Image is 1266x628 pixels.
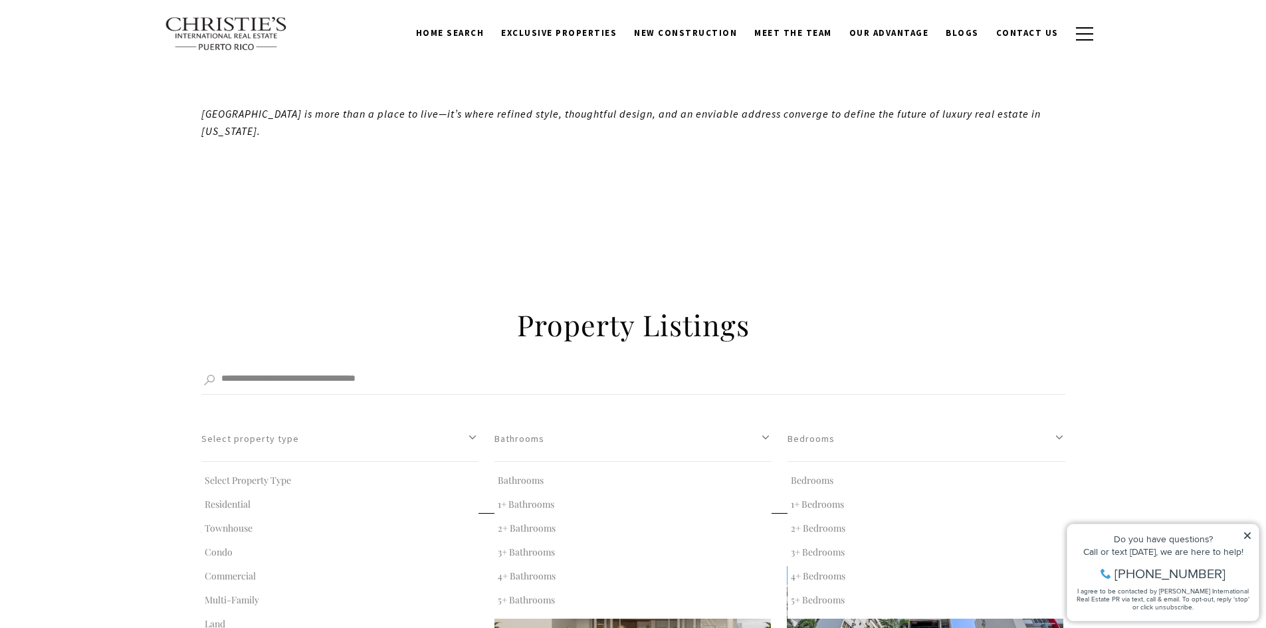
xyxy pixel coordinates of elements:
span: [PHONE_NUMBER] [54,62,165,76]
a: New Construction [625,21,746,46]
button: Bedrooms [788,469,1065,492]
button: 3+ Bedrooms [788,540,1065,564]
div: Do you have questions? [14,30,192,39]
button: Townhouse [201,516,478,540]
button: Select property type [201,469,478,492]
button: Bedrooms [788,416,1065,462]
button: Multi-Family [201,588,478,612]
button: 5+ Bathrooms [494,588,772,612]
div: Call or text [DATE], we are here to help! [14,43,192,52]
div: Bedrooms [788,462,1065,619]
span: Our Advantage [849,27,929,39]
a: Home Search [407,21,493,46]
button: 2+ Bedrooms [788,516,1065,540]
span: I agree to be contacted by [PERSON_NAME] International Real Estate PR via text, call & email. To ... [17,82,189,107]
em: [GEOGRAPHIC_DATA] is more than a place to live—it’s where refined style, thoughtful design, and a... [201,107,1041,138]
button: 2+ Bathrooms [494,516,772,540]
span: Blogs [946,27,979,39]
button: 4+ Bathrooms [494,564,772,588]
a: Meet the Team [746,21,841,46]
button: Select property type [201,416,478,462]
a: Blogs [937,21,988,46]
a: Exclusive Properties [492,21,625,46]
a: Our Advantage [841,21,938,46]
div: Bathrooms [494,462,772,619]
input: Search by Address, City, or Neighborhood [201,365,1065,395]
span: Contact Us [996,27,1059,39]
button: 3+ Bathrooms [494,540,772,564]
button: Bathrooms [494,469,772,492]
button: Commercial [201,564,478,588]
button: 1+ Bathrooms [494,492,772,516]
button: 1+ Bedrooms [788,492,1065,516]
button: Bathrooms [494,416,772,462]
button: Residential [201,492,478,516]
h2: Property Listings [348,306,919,344]
span: Exclusive Properties [501,27,617,39]
button: Condo [201,540,478,564]
img: Christie's International Real Estate text transparent background [165,17,288,51]
button: 4+ Bedrooms [788,564,1065,588]
span: New Construction [634,27,737,39]
button: button [1067,15,1102,53]
button: 5+ Bedrooms [788,588,1065,612]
